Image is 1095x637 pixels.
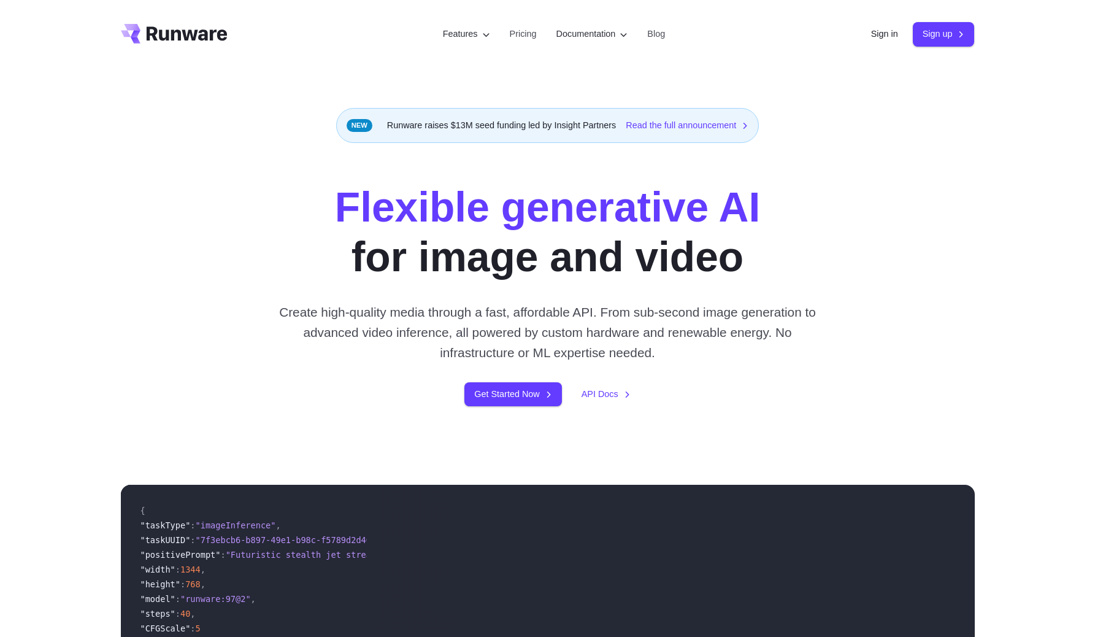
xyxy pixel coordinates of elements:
span: "Futuristic stealth jet streaking through a neon-lit cityscape with glowing purple exhaust" [226,550,683,560]
span: "taskType" [140,520,191,530]
span: "7f3ebcb6-b897-49e1-b98c-f5789d2d40d7" [196,535,386,545]
label: Documentation [556,27,628,41]
div: Runware raises $13M seed funding led by Insight Partners [336,108,759,143]
span: : [190,535,195,545]
span: "width" [140,565,175,574]
span: , [201,579,206,589]
span: 1344 [180,565,201,574]
span: "positivePrompt" [140,550,221,560]
h1: for image and video [335,182,760,282]
a: Get Started Now [464,382,561,406]
span: "taskUUID" [140,535,191,545]
a: Pricing [510,27,537,41]
span: : [190,623,195,633]
span: : [175,609,180,619]
span: : [175,565,180,574]
a: Sign up [913,22,975,46]
a: Blog [647,27,665,41]
span: , [190,609,195,619]
label: Features [443,27,490,41]
span: , [251,594,256,604]
span: : [180,579,185,589]
a: Go to / [121,24,228,44]
span: "model" [140,594,175,604]
span: : [175,594,180,604]
span: 768 [185,579,201,589]
span: { [140,506,145,515]
p: Create high-quality media through a fast, affordable API. From sub-second image generation to adv... [274,302,821,363]
a: Read the full announcement [626,118,748,133]
span: , [201,565,206,574]
a: API Docs [582,387,631,401]
span: "imageInference" [196,520,276,530]
span: , [275,520,280,530]
span: 5 [196,623,201,633]
span: "runware:97@2" [180,594,251,604]
a: Sign in [871,27,898,41]
strong: Flexible generative AI [335,184,760,230]
span: "CFGScale" [140,623,191,633]
span: : [190,520,195,530]
span: "height" [140,579,180,589]
span: "steps" [140,609,175,619]
span: : [220,550,225,560]
span: 40 [180,609,190,619]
